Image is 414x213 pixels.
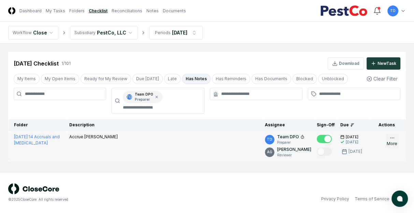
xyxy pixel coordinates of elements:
[127,95,132,100] span: TD
[14,74,40,84] button: My Items
[355,196,389,202] a: Terms of Service
[74,30,96,36] div: Subsidiary
[277,146,311,153] p: [PERSON_NAME]
[146,8,159,14] a: Notes
[317,147,332,156] button: Mark complete
[112,8,142,14] a: Reconciliations
[340,122,368,128] div: Due
[277,140,304,145] p: Preparer
[155,30,171,36] div: Periods
[267,137,272,142] span: TD
[364,72,400,85] button: Clear Filter
[348,148,362,155] div: [DATE]
[328,57,364,70] button: Download
[391,190,408,207] button: atlas-launcher
[262,119,314,131] th: Assignee
[390,8,396,13] span: TD
[8,197,207,202] div: © 2025 CloseCore. All rights reserved.
[321,196,349,202] a: Privacy Policy
[367,57,400,70] button: NewTask
[13,30,32,36] div: Workflow
[8,26,203,40] nav: breadcrumb
[182,74,211,84] button: Has Notes
[14,134,60,145] a: [DATE]:14 Accruals and [MEDICAL_DATA]
[267,150,272,155] span: AG
[135,92,153,102] div: Team DPO
[387,5,399,17] button: TD
[81,74,131,84] button: Ready for My Review
[14,59,59,68] div: [DATE] Checklist
[19,8,42,14] a: Dashboard
[212,74,250,84] button: Has Reminders
[172,29,187,36] div: [DATE]
[67,119,262,131] th: Description
[69,8,85,14] a: Folders
[320,5,368,16] img: PestCo logo
[61,60,71,67] div: 1 / 101
[373,122,400,128] div: Actions
[8,7,15,14] img: Logo
[14,134,29,139] span: [DATE] :
[385,134,399,148] button: More
[292,74,317,84] button: Blocked
[164,74,181,84] button: Late
[377,60,396,67] div: New Task
[135,97,153,102] p: Preparer
[318,74,348,84] button: Unblocked
[41,74,79,84] button: My Open Items
[89,8,108,14] a: Checklist
[346,140,358,145] div: [DATE]
[69,134,118,140] p: Accrue [PERSON_NAME]
[252,74,291,84] button: Has Documents
[277,134,299,140] p: Team DPO
[9,119,67,131] th: Folder
[314,119,338,131] th: Sign-Off
[132,74,163,84] button: Due Today
[346,134,358,140] span: [DATE]
[149,26,203,40] button: Periods[DATE]
[46,8,65,14] a: My Tasks
[317,135,332,143] button: Mark complete
[8,183,59,194] img: logo
[163,8,186,14] a: Documents
[277,153,311,158] p: Reviewer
